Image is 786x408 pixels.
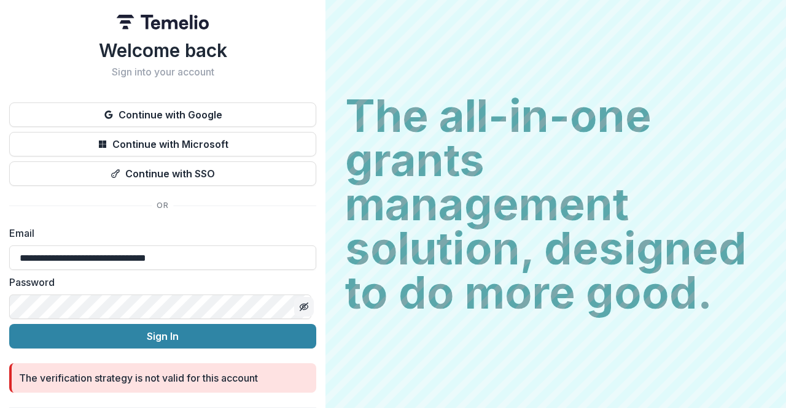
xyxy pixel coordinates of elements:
button: Toggle password visibility [294,297,314,317]
button: Continue with Microsoft [9,132,316,156]
h1: Welcome back [9,39,316,61]
button: Sign In [9,324,316,348]
button: Continue with Google [9,102,316,127]
h2: Sign into your account [9,66,316,78]
label: Email [9,226,309,241]
label: Password [9,275,309,290]
img: Temelio [117,15,209,29]
button: Continue with SSO [9,161,316,186]
div: The verification strategy is not valid for this account [19,371,258,385]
